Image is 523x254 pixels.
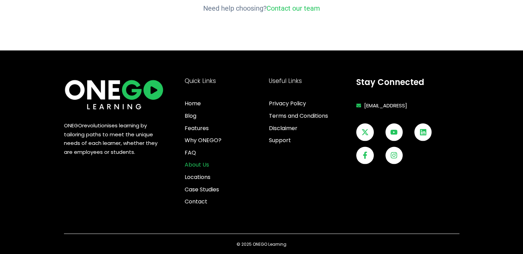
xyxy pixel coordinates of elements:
[185,124,265,133] a: Features
[185,99,265,108] a: Home
[356,78,459,86] h4: Stay Connected
[185,148,265,157] a: FAQ
[185,136,265,145] a: Why ONEGO?
[185,160,209,169] span: About Us
[185,136,221,145] span: Why ONEGO?
[73,2,451,14] p: Need help choosing?
[185,185,265,194] a: Case Studies
[185,185,219,194] span: Case Studies
[185,148,196,157] span: FAQ
[185,160,265,169] a: About Us
[185,99,201,108] span: Home
[185,112,196,120] span: Blog
[64,122,157,156] span: revolutionises learning by tailoring paths to meet the unique needs of each learner, whether they...
[64,78,165,111] img: ONE360 AI Corporate Learning
[269,124,297,133] span: Disclaimer
[269,136,291,145] span: Support
[185,173,265,182] a: Locations
[185,197,207,206] span: Contact
[64,122,82,129] span: ONEGO
[185,197,265,206] a: Contact
[356,102,459,110] a: [EMAIL_ADDRESS]
[185,78,265,84] h4: Quick Links
[266,4,320,12] a: Contact our team
[269,99,306,108] span: Privacy Policy
[362,102,407,110] span: [EMAIL_ADDRESS]
[185,173,210,182] span: Locations
[269,124,353,133] a: Disclaimer
[185,124,209,133] span: Features
[269,112,353,120] a: Terms and Conditions
[269,78,353,84] h4: Useful Links
[269,136,353,145] a: Support
[64,241,459,248] p: © 2025 ONEGO Learning
[269,99,353,108] a: Privacy Policy
[185,112,265,120] a: Blog
[269,112,328,120] span: Terms and Conditions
